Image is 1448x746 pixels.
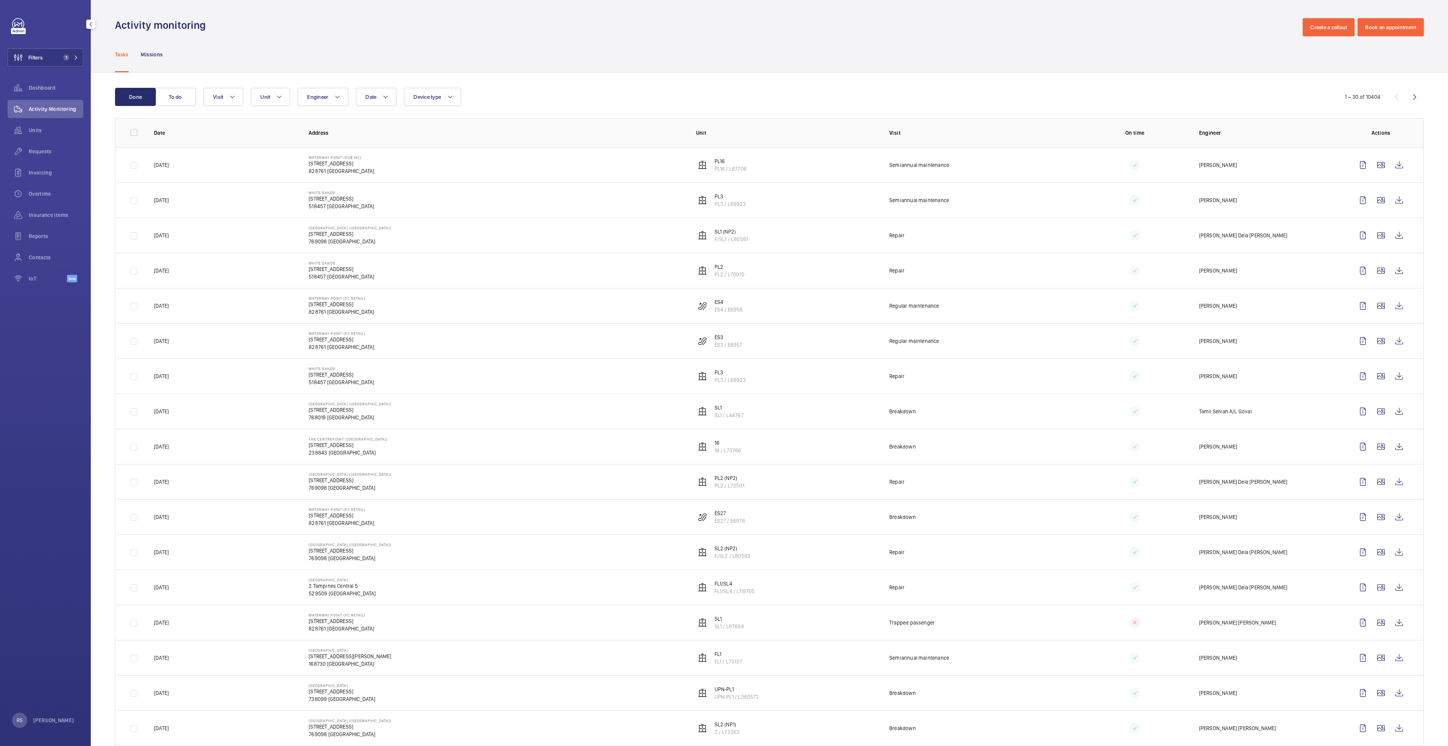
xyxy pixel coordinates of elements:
p: [PERSON_NAME] [1199,654,1237,662]
span: Units [29,126,83,134]
img: elevator.svg [698,442,707,451]
p: 518457 [GEOGRAPHIC_DATA] [309,202,374,210]
p: 738099 [GEOGRAPHIC_DATA] [309,695,375,703]
p: 828761 [GEOGRAPHIC_DATA] [309,167,374,175]
p: Waterway Point (FC Retail) [309,296,374,301]
p: [STREET_ADDRESS] [309,512,374,519]
p: [STREET_ADDRESS] [309,301,374,308]
p: [PERSON_NAME] [1199,267,1237,274]
img: elevator.svg [698,266,707,275]
p: [DATE] [154,478,169,486]
p: 2 / L73363 [715,728,740,736]
img: elevator.svg [698,724,707,733]
p: [DATE] [154,161,169,169]
img: elevator.svg [698,477,707,486]
p: SL2 (NP1) [715,721,740,728]
img: elevator.svg [698,548,707,557]
p: [STREET_ADDRESS] [309,336,374,343]
p: SL1 / L87698 [715,623,744,630]
img: elevator.svg [698,160,707,170]
p: Breakdown [889,689,916,697]
img: escalator.svg [698,512,707,522]
p: SL1 / L44767 [715,411,744,419]
p: [DATE] [154,548,169,556]
span: Engineer [307,94,328,100]
p: Visit [889,129,1071,137]
p: [PERSON_NAME] Dela [PERSON_NAME] [1199,548,1288,556]
p: [DATE] [154,619,169,626]
span: Requests [29,148,83,155]
p: [STREET_ADDRESS] [309,160,374,167]
p: [STREET_ADDRESS] [309,371,374,378]
span: Invoicing [29,169,83,176]
p: [PERSON_NAME] [1199,443,1237,450]
button: Engineer [298,88,348,106]
p: Missions [141,51,163,58]
p: [STREET_ADDRESS] [309,547,392,554]
p: Breakdown [889,408,916,415]
p: Tasks [115,51,129,58]
span: Filters [28,54,43,61]
p: [PERSON_NAME] Dela [PERSON_NAME] [1199,584,1288,591]
p: [DATE] [154,724,169,732]
p: F/SL2 / L80592 [715,552,751,560]
p: Trapped passenger [889,619,935,626]
span: Contacts [29,254,83,261]
p: The Centrepoint ([GEOGRAPHIC_DATA]) [309,437,388,441]
button: Device type [404,88,461,106]
p: RS [17,716,23,724]
img: escalator.svg [698,336,707,346]
span: Insurance items [29,211,83,219]
button: Unit [251,88,290,106]
p: 518457 [GEOGRAPHIC_DATA] [309,273,374,280]
p: 828761 [GEOGRAPHIC_DATA] [309,308,374,316]
button: Date [356,88,396,106]
p: Repair [889,267,904,274]
p: 518457 [GEOGRAPHIC_DATA] [309,378,374,386]
p: Address [309,129,684,137]
p: [DATE] [154,196,169,204]
p: [PERSON_NAME] [1199,196,1237,204]
p: 769098 [GEOGRAPHIC_DATA] [309,484,392,492]
p: PL16 [715,157,747,165]
p: [STREET_ADDRESS] [309,265,374,273]
p: Breakdown [889,513,916,521]
p: Semiannual maintenance [889,654,949,662]
p: [GEOGRAPHIC_DATA] [309,683,375,688]
p: Date [154,129,297,137]
p: PL2 (NP2) [715,474,744,482]
p: [DATE] [154,408,169,415]
p: [PERSON_NAME] Dela [PERSON_NAME] [1199,232,1288,239]
img: escalator.svg [698,301,707,310]
p: Engineer [1199,129,1342,137]
p: 768019 [GEOGRAPHIC_DATA] [309,414,392,421]
span: IoT [29,275,67,282]
p: 529509 [GEOGRAPHIC_DATA] [309,590,376,597]
p: PL3 [715,193,746,200]
button: To do [155,88,196,106]
button: Filters1 [8,48,83,67]
img: elevator.svg [698,372,707,381]
button: Book an appointment [1358,18,1424,36]
p: ES3 [715,333,743,341]
p: [STREET_ADDRESS] [309,617,374,625]
p: 168730 [GEOGRAPHIC_DATA] [309,660,391,668]
p: PL3 / L69923 [715,200,746,208]
p: SL1 (NP2) [715,228,748,235]
img: elevator.svg [698,688,707,698]
img: elevator.svg [698,653,707,662]
p: ES4 [715,298,743,306]
p: Semiannual maintenance [889,161,949,169]
p: SL1 [715,404,744,411]
div: 1 – 30 of 10404 [1345,93,1380,101]
button: Create a callout [1303,18,1355,36]
p: Breakdown [889,443,916,450]
p: PL2 / L70010 [715,271,744,278]
p: [STREET_ADDRESS] [309,441,388,449]
p: [DATE] [154,337,169,345]
p: Repair [889,232,904,239]
span: Visit [213,94,223,100]
p: ES27 [715,509,745,517]
p: [STREET_ADDRESS] [309,477,392,484]
span: Overtime [29,190,83,198]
